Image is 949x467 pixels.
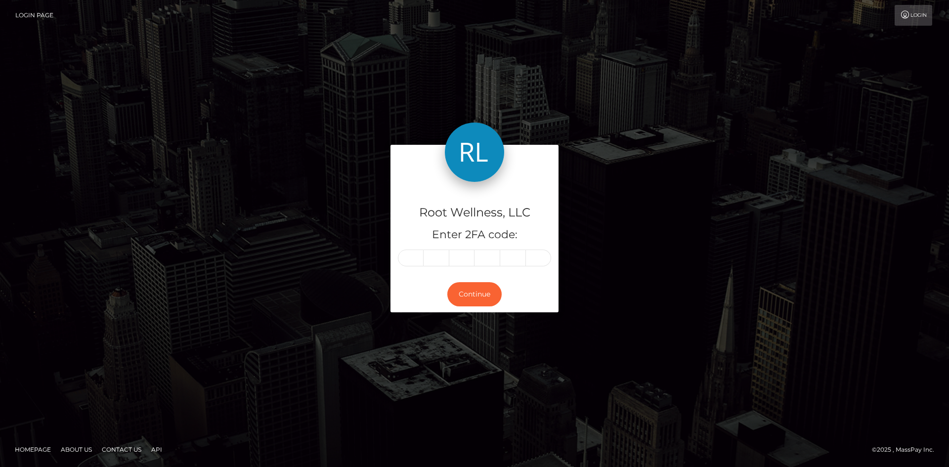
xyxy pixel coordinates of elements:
[895,5,932,26] a: Login
[445,123,504,182] img: Root Wellness, LLC
[872,444,942,455] div: © 2025 , MassPay Inc.
[57,442,96,457] a: About Us
[398,227,551,243] h5: Enter 2FA code:
[398,204,551,221] h4: Root Wellness, LLC
[447,282,502,306] button: Continue
[15,5,53,26] a: Login Page
[98,442,145,457] a: Contact Us
[11,442,55,457] a: Homepage
[147,442,166,457] a: API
